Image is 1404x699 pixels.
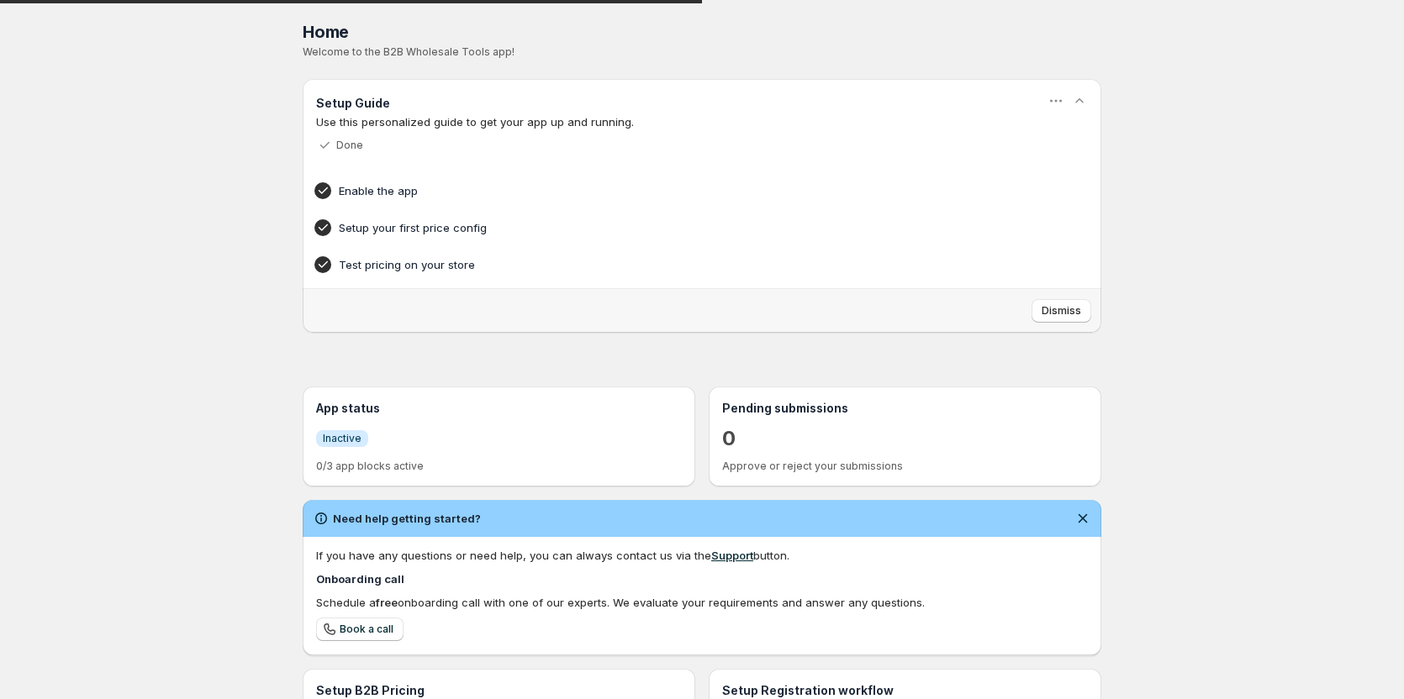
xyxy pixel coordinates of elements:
[333,510,481,527] h2: Need help getting started?
[316,460,682,473] p: 0/3 app blocks active
[316,95,390,112] h3: Setup Guide
[339,182,1013,199] h4: Enable the app
[1042,304,1081,318] span: Dismiss
[1032,299,1091,323] button: Dismiss
[722,682,1088,699] h3: Setup Registration workflow
[339,256,1013,273] h4: Test pricing on your store
[323,432,362,445] span: Inactive
[316,400,682,417] h3: App status
[316,570,1088,587] h4: Onboarding call
[336,139,363,152] p: Done
[722,425,736,452] a: 0
[316,547,1088,564] div: If you have any questions or need help, you can always contact us via the button.
[316,113,1088,130] p: Use this personalized guide to get your app up and running.
[316,594,1088,611] div: Schedule a onboarding call with one of our experts. We evaluate your requirements and answer any ...
[303,45,1101,59] p: Welcome to the B2B Wholesale Tools app!
[1071,507,1095,530] button: Dismiss notification
[722,460,1088,473] p: Approve or reject your submissions
[316,682,682,699] h3: Setup B2B Pricing
[722,400,1088,417] h3: Pending submissions
[340,623,393,636] span: Book a call
[339,219,1013,236] h4: Setup your first price config
[316,618,404,641] a: Book a call
[376,596,398,609] b: free
[316,429,368,447] a: InfoInactive
[711,549,753,562] a: Support
[303,22,349,42] span: Home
